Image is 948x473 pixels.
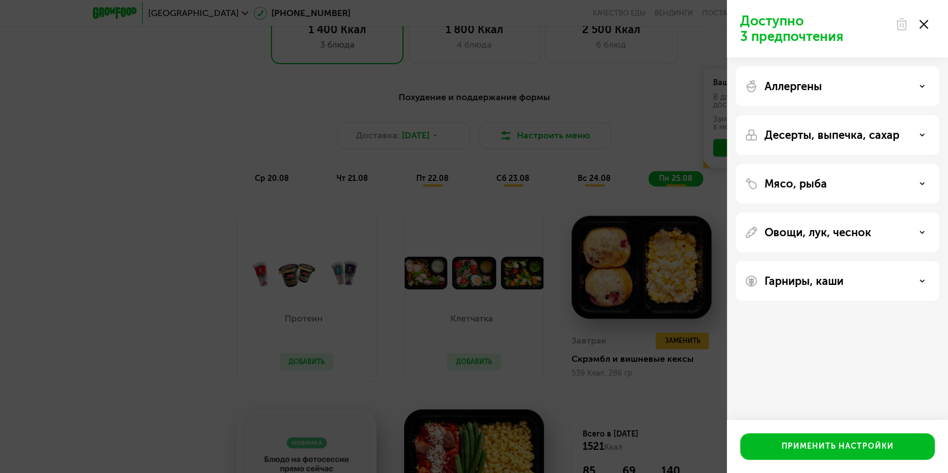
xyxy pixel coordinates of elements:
p: Мясо, рыба [764,177,827,190]
p: Гарниры, каши [764,274,844,288]
p: Доступно 3 предпочтения [740,13,888,44]
p: Десерты, выпечка, сахар [764,128,899,142]
p: Овощи, лук, чеснок [764,226,871,239]
div: Применить настройки [782,441,894,452]
button: Применить настройки [740,433,935,460]
p: Аллергены [764,80,822,93]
